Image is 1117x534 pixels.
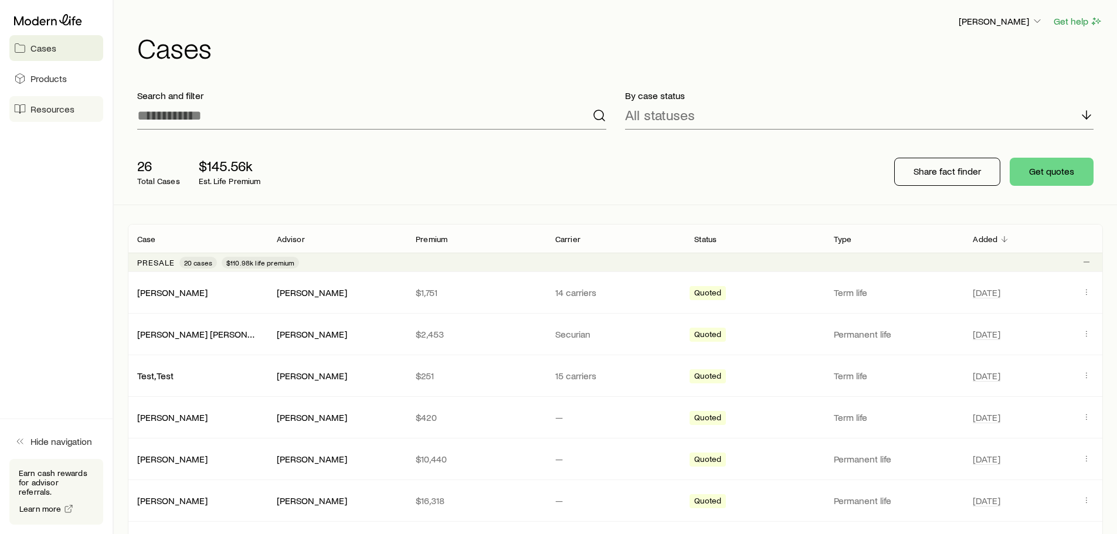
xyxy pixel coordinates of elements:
a: [PERSON_NAME] [137,411,208,423]
p: Status [694,234,717,244]
h1: Cases [137,33,1103,62]
div: [PERSON_NAME] [PERSON_NAME] [137,328,258,341]
p: 14 carriers [555,287,676,298]
span: Quoted [694,371,721,383]
span: Quoted [694,413,721,425]
p: [PERSON_NAME] [959,15,1043,27]
a: Products [9,66,103,91]
span: Hide navigation [30,436,92,447]
p: 15 carriers [555,370,676,382]
p: $251 [416,370,537,382]
span: [DATE] [973,495,1000,506]
p: Securian [555,328,676,340]
span: Cases [30,42,56,54]
p: — [555,411,676,423]
p: Carrier [555,234,580,244]
button: Hide navigation [9,428,103,454]
button: Share fact finder [894,158,1000,186]
p: $10,440 [416,453,537,465]
p: Premium [416,234,447,244]
button: [PERSON_NAME] [958,15,1044,29]
p: Term life [834,411,955,423]
a: [PERSON_NAME] [PERSON_NAME] [137,328,280,339]
p: $1,751 [416,287,537,298]
div: [PERSON_NAME] [137,411,208,424]
div: [PERSON_NAME] [137,453,208,465]
span: Resources [30,103,74,115]
p: $145.56k [199,158,261,174]
p: Permanent life [834,453,955,465]
p: — [555,453,676,465]
span: Quoted [694,288,721,300]
p: Share fact finder [914,165,981,177]
span: Quoted [694,496,721,508]
a: Test, Test [137,370,174,381]
p: By case status [625,90,1094,101]
div: [PERSON_NAME] [137,495,208,507]
div: [PERSON_NAME] [137,287,208,299]
span: [DATE] [973,287,1000,298]
a: [PERSON_NAME] [137,287,208,298]
p: Search and filter [137,90,606,101]
span: 20 cases [184,258,212,267]
p: Term life [834,370,955,382]
p: Permanent life [834,495,955,506]
div: [PERSON_NAME] [277,495,347,507]
span: [DATE] [973,453,1000,465]
p: Added [973,234,997,244]
span: $110.98k life premium [226,258,294,267]
span: [DATE] [973,370,1000,382]
div: Test, Test [137,370,174,382]
p: Term life [834,287,955,298]
span: Quoted [694,454,721,467]
span: Products [30,73,67,84]
span: [DATE] [973,328,1000,340]
span: [DATE] [973,411,1000,423]
p: Advisor [277,234,305,244]
span: Learn more [19,505,62,513]
button: Get quotes [1010,158,1094,186]
p: Presale [137,258,175,267]
p: Earn cash rewards for advisor referrals. [19,468,94,496]
div: [PERSON_NAME] [277,453,347,465]
p: $420 [416,411,537,423]
p: $2,453 [416,328,537,340]
p: All statuses [625,107,695,123]
button: Get help [1053,15,1103,28]
a: Cases [9,35,103,61]
a: [PERSON_NAME] [137,495,208,506]
span: Quoted [694,329,721,342]
p: 26 [137,158,180,174]
p: Type [834,234,852,244]
p: $16,318 [416,495,537,506]
div: [PERSON_NAME] [277,287,347,299]
a: Resources [9,96,103,122]
div: [PERSON_NAME] [277,370,347,382]
div: Earn cash rewards for advisor referrals.Learn more [9,459,103,525]
a: [PERSON_NAME] [137,453,208,464]
p: Permanent life [834,328,955,340]
div: [PERSON_NAME] [277,411,347,424]
div: [PERSON_NAME] [277,328,347,341]
p: Est. Life Premium [199,176,261,186]
p: Case [137,234,156,244]
p: — [555,495,676,506]
p: Total Cases [137,176,180,186]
